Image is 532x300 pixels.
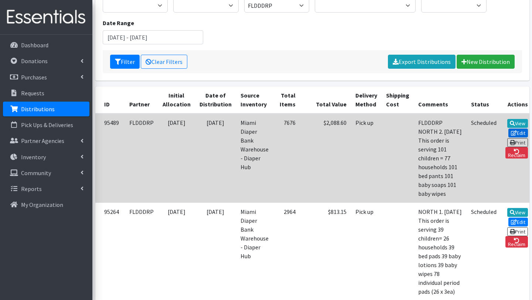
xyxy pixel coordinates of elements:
[21,89,44,97] p: Requests
[3,150,89,164] a: Inventory
[414,86,467,113] th: Comments
[457,55,515,69] a: New Distribution
[195,113,236,203] td: [DATE]
[414,113,467,203] td: FLDDDRP NORTH 2. [DATE] This order is serving 101 children = 77 households 101 bed pants 101 baby...
[95,113,125,203] td: 95489
[3,117,89,132] a: Pick Ups & Deliveries
[158,86,195,113] th: Initial Allocation
[236,113,273,203] td: Miami Diaper Bank Warehouse - Diaper Hub
[3,181,89,196] a: Reports
[507,227,528,236] a: Print
[21,105,55,113] p: Distributions
[508,129,528,137] a: Edit
[21,169,51,177] p: Community
[141,55,187,69] a: Clear Filters
[158,113,195,203] td: [DATE]
[3,166,89,180] a: Community
[195,86,236,113] th: Date of Distribution
[125,113,158,203] td: FLDDDRP
[21,41,48,49] p: Dashboard
[273,86,300,113] th: Total Items
[95,86,125,113] th: ID
[382,86,414,113] th: Shipping Cost
[508,218,528,226] a: Edit
[467,86,501,113] th: Status
[3,5,89,30] img: HumanEssentials
[505,236,528,248] a: Reclaim
[21,185,42,192] p: Reports
[507,138,528,147] a: Print
[103,18,134,27] label: Date Range
[3,86,89,100] a: Requests
[300,86,351,113] th: Total Value
[300,113,351,203] td: $2,088.60
[507,119,528,128] a: View
[351,113,382,203] td: Pick up
[505,147,528,158] a: Reclaim
[21,137,64,144] p: Partner Agencies
[21,153,46,161] p: Inventory
[236,86,273,113] th: Source Inventory
[110,55,140,69] button: Filter
[3,70,89,85] a: Purchases
[125,86,158,113] th: Partner
[21,57,48,65] p: Donations
[507,208,528,217] a: View
[21,121,73,129] p: Pick Ups & Deliveries
[103,30,204,44] input: January 1, 2011 - December 31, 2011
[351,86,382,113] th: Delivery Method
[21,74,47,81] p: Purchases
[3,197,89,212] a: My Organization
[467,113,501,203] td: Scheduled
[3,54,89,68] a: Donations
[21,201,63,208] p: My Organization
[3,102,89,116] a: Distributions
[388,55,456,69] a: Export Distributions
[3,133,89,148] a: Partner Agencies
[273,113,300,203] td: 7676
[3,38,89,52] a: Dashboard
